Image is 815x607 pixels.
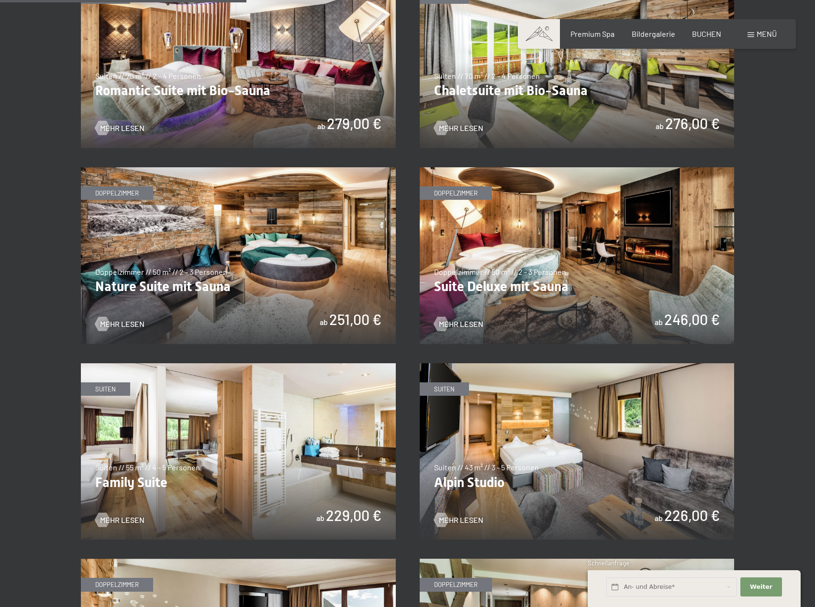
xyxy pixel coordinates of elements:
[434,319,483,329] a: Mehr Lesen
[100,319,145,329] span: Mehr Lesen
[439,515,483,525] span: Mehr Lesen
[434,123,483,133] a: Mehr Lesen
[81,167,396,344] img: Nature Suite mit Sauna
[95,319,145,329] a: Mehr Lesen
[420,168,735,173] a: Suite Deluxe mit Sauna
[95,515,145,525] a: Mehr Lesen
[757,29,777,38] span: Menü
[692,29,721,38] a: BUCHEN
[439,319,483,329] span: Mehr Lesen
[439,123,483,133] span: Mehr Lesen
[420,559,735,565] a: Junior
[750,583,772,591] span: Weiter
[81,168,396,173] a: Nature Suite mit Sauna
[420,364,735,369] a: Alpin Studio
[81,363,396,540] img: Family Suite
[420,363,735,540] img: Alpin Studio
[740,577,782,597] button: Weiter
[420,167,735,344] img: Suite Deluxe mit Sauna
[100,515,145,525] span: Mehr Lesen
[632,29,675,38] a: Bildergalerie
[95,123,145,133] a: Mehr Lesen
[81,364,396,369] a: Family Suite
[81,559,396,565] a: Vital Superior
[434,515,483,525] a: Mehr Lesen
[570,29,614,38] a: Premium Spa
[588,559,629,567] span: Schnellanfrage
[100,123,145,133] span: Mehr Lesen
